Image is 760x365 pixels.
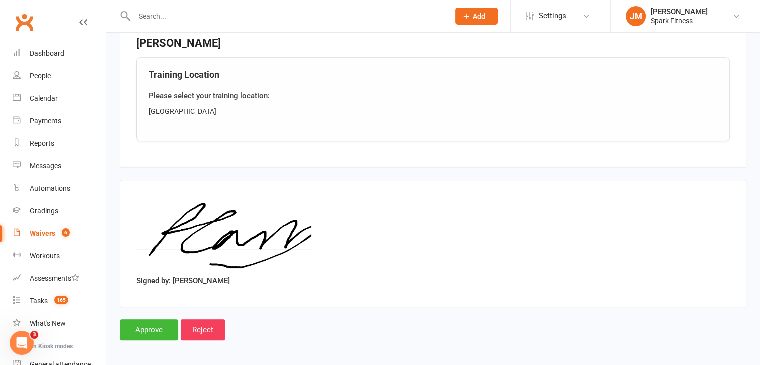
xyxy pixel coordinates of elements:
input: Approve [120,319,178,340]
div: People [30,72,51,80]
h3: [PERSON_NAME] [136,37,730,49]
div: JM [626,6,646,26]
input: Search... [131,9,442,23]
a: Calendar [13,87,105,110]
h4: Training Location [149,70,717,80]
a: Automations [13,177,105,200]
a: Workouts [13,245,105,267]
a: Messages [13,155,105,177]
input: Reject [181,319,225,340]
div: Dashboard [30,49,64,57]
div: [PERSON_NAME] [651,7,708,16]
div: Waivers [30,229,55,237]
div: Tasks [30,297,48,305]
a: Gradings [13,200,105,222]
a: People [13,65,105,87]
a: What's New [13,312,105,335]
label: Signed by: [PERSON_NAME] [136,275,230,287]
a: Reports [13,132,105,155]
div: Reports [30,139,54,147]
span: 3 [30,331,38,339]
div: Gradings [30,207,58,215]
a: Tasks 165 [13,290,105,312]
a: Clubworx [12,10,37,35]
div: Assessments [30,274,79,282]
div: Messages [30,162,61,170]
img: image1755257083.png [136,196,311,271]
div: Please select your training location: [149,90,717,102]
iframe: Intercom live chat [10,331,34,355]
button: Add [455,8,498,25]
a: Dashboard [13,42,105,65]
div: Automations [30,184,70,192]
div: Payments [30,117,61,125]
div: Spark Fitness [651,16,708,25]
div: Calendar [30,94,58,102]
a: Waivers 6 [13,222,105,245]
a: Assessments [13,267,105,290]
span: 6 [62,228,70,237]
div: Workouts [30,252,60,260]
span: Add [473,12,485,20]
a: Payments [13,110,105,132]
span: Settings [539,5,566,27]
span: 165 [54,296,68,304]
div: [GEOGRAPHIC_DATA] [149,106,717,117]
div: What's New [30,319,66,327]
